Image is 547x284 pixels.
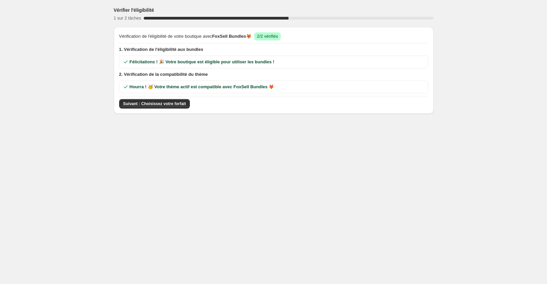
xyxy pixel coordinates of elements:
span: Vérification de l'éligibilité de votre boutique avec 🦊 [119,33,252,40]
button: Suivant : Choisissez votre forfait [119,99,190,108]
span: Félicitations ! 🎉 Votre boutique est éligible pour utiliser les bundles ! [130,59,274,65]
h3: Vérifier l'éligibilité [114,7,154,13]
span: 1. Vérification de l'éligibilité aux bundles [119,46,428,53]
span: 2. Vérification de la compatibilité du thème [119,71,428,78]
span: FoxSell Bundles [212,34,246,39]
span: 2/2 vérifiés [257,34,278,39]
span: Hourra ! 🥳 Votre thème actif est compatible avec FoxSell Bundles 🦊 [130,84,274,90]
span: 1 sur 2 tâches [114,15,141,21]
span: Suivant : Choisissez votre forfait [123,101,186,106]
